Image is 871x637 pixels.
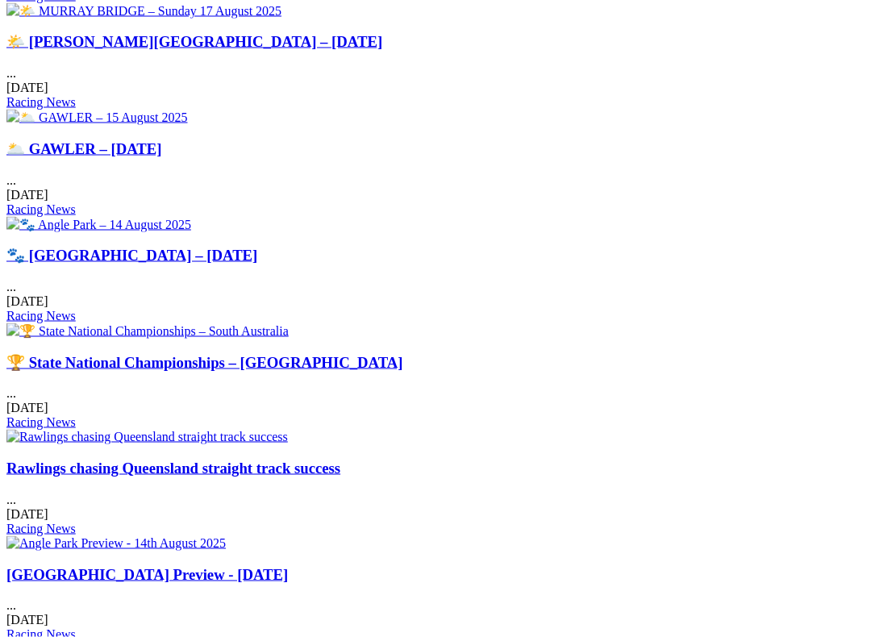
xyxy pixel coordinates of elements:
a: Racing News [6,522,76,535]
a: Racing News [6,95,76,109]
a: [GEOGRAPHIC_DATA] Preview - [DATE] [6,566,288,583]
img: Angle Park Preview - 14th August 2025 [6,536,226,551]
div: ... [6,247,865,323]
div: ... [6,33,865,110]
img: 🌥️ GAWLER – 15 August 2025 [6,110,188,125]
a: 🐾 [GEOGRAPHIC_DATA] – [DATE] [6,247,257,264]
a: 🌤️ [PERSON_NAME][GEOGRAPHIC_DATA] – [DATE] [6,33,382,50]
a: Racing News [6,309,76,323]
img: 🏆 State National Championships – South Australia [6,323,289,339]
div: ... [6,140,865,217]
div: ... [6,354,865,431]
img: 🌤️ MURRAY BRIDGE – Sunday 17 August 2025 [6,3,281,19]
span: [DATE] [6,294,48,308]
div: ... [6,460,865,536]
a: 🌥️ GAWLER – [DATE] [6,140,162,157]
img: 🐾 Angle Park – 14 August 2025 [6,217,191,232]
a: Rawlings chasing Queensland straight track success [6,460,340,477]
span: [DATE] [6,613,48,627]
img: Rawlings chasing Queensland straight track success [6,430,288,444]
a: Racing News [6,202,76,216]
span: [DATE] [6,81,48,94]
span: [DATE] [6,507,48,521]
span: [DATE] [6,401,48,414]
a: Racing News [6,415,76,429]
span: [DATE] [6,188,48,202]
a: 🏆 State National Championships – [GEOGRAPHIC_DATA] [6,354,403,371]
